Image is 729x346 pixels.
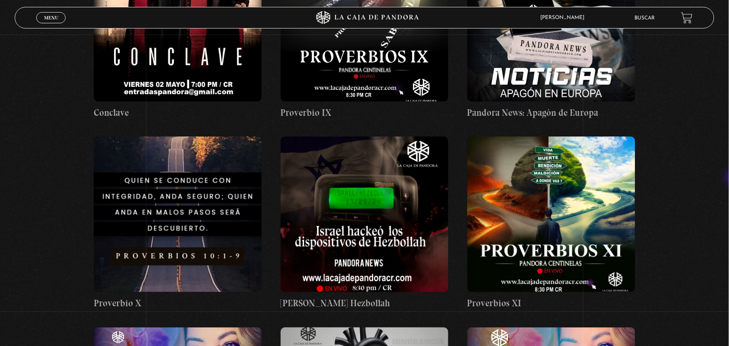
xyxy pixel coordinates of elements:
[41,22,61,29] span: Cerrar
[536,15,593,20] span: [PERSON_NAME]
[94,136,262,310] a: Proverbio X
[635,16,655,21] a: Buscar
[681,12,693,24] a: View your shopping cart
[94,296,262,310] h4: Proverbio X
[94,106,262,120] h4: Conclave
[467,136,635,310] a: Proverbios XI
[281,136,449,310] a: [PERSON_NAME] Hezbollah
[281,296,449,310] h4: [PERSON_NAME] Hezbollah
[467,296,635,310] h4: Proverbios XI
[467,106,635,120] h4: Pandora News: Apagón de Europa
[44,15,58,20] span: Menu
[281,106,449,120] h4: Proverbio IX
